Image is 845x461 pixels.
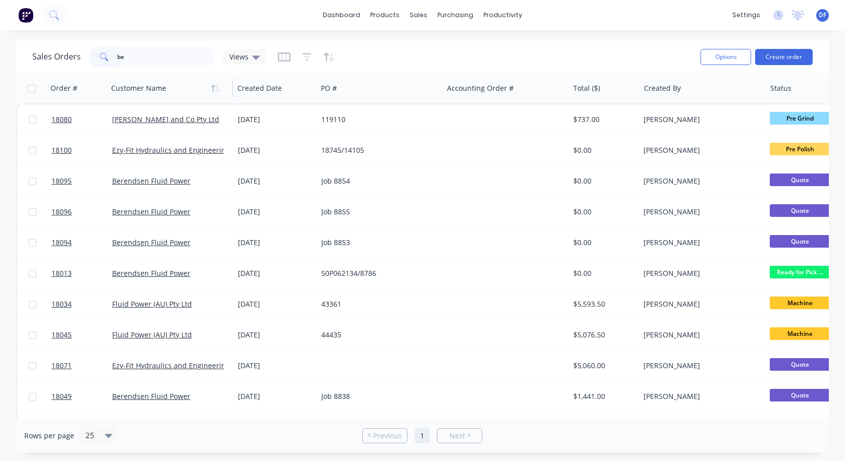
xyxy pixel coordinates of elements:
[52,227,112,258] a: 18094
[573,268,632,278] div: $0.00
[573,299,632,309] div: $5,593.50
[238,114,313,125] div: [DATE]
[321,391,433,401] div: Job 8838
[238,207,313,217] div: [DATE]
[112,114,219,124] a: [PERSON_NAME] and Co Pty Ltd
[238,176,313,186] div: [DATE]
[321,114,433,125] div: 119110
[573,361,632,371] div: $5,060.00
[770,266,830,278] span: Ready for Pick ...
[432,8,478,23] div: purchasing
[321,238,433,248] div: Job 8853
[238,391,313,401] div: [DATE]
[112,176,190,186] a: Berendsen Fluid Power
[770,143,830,155] span: Pre Polish
[573,145,632,155] div: $0.00
[644,83,681,93] div: Created By
[112,391,190,401] a: Berendsen Fluid Power
[643,238,756,248] div: [PERSON_NAME]
[643,330,756,340] div: [PERSON_NAME]
[770,83,791,93] div: Status
[52,268,72,278] span: 18013
[238,330,313,340] div: [DATE]
[321,330,433,340] div: 44435
[112,238,190,247] a: Berendsen Fluid Power
[24,431,74,441] span: Rows per page
[755,49,813,65] button: Create order
[52,258,112,289] a: 18013
[51,83,77,93] div: Order #
[52,197,112,227] a: 18096
[643,391,756,401] div: [PERSON_NAME]
[238,361,313,371] div: [DATE]
[321,299,433,309] div: 43361
[365,8,405,23] div: products
[573,238,632,248] div: $0.00
[478,8,527,23] div: productivity
[18,8,33,23] img: Factory
[52,412,112,442] a: 18052
[405,8,432,23] div: sales
[52,299,72,309] span: 18034
[643,299,756,309] div: [PERSON_NAME]
[643,114,756,125] div: [PERSON_NAME]
[238,145,313,155] div: [DATE]
[573,391,632,401] div: $1,441.00
[52,320,112,350] a: 18045
[32,52,81,62] h1: Sales Orders
[318,8,365,23] a: dashboard
[573,330,632,340] div: $5,076.50
[52,104,112,135] a: 18080
[229,51,248,62] span: Views
[52,176,72,186] span: 18095
[238,299,313,309] div: [DATE]
[643,268,756,278] div: [PERSON_NAME]
[321,176,433,186] div: Job 8854
[52,114,72,125] span: 18080
[770,174,830,186] span: Quote
[112,299,192,309] a: Fluid Power (AU) Pty Ltd
[437,431,482,441] a: Next page
[363,431,407,441] a: Previous page
[52,391,72,401] span: 18049
[321,145,433,155] div: 18745/14105
[112,207,190,216] a: Berendsen Fluid Power
[238,238,313,248] div: [DATE]
[573,176,632,186] div: $0.00
[52,145,72,155] span: 18100
[358,428,486,443] ul: Pagination
[415,428,430,443] a: Page 1 is your current page
[770,297,830,309] span: Machine
[52,207,72,217] span: 18096
[573,83,600,93] div: Total ($)
[727,8,765,23] div: settings
[52,135,112,165] a: 18100
[112,145,278,155] a: Ezy-Fit Hydraulics and Engineering Group Pty Ltd
[321,268,433,278] div: 50P062134/8786
[770,204,830,217] span: Quote
[117,47,216,67] input: Search...
[52,289,112,319] a: 18034
[447,83,514,93] div: Accounting Order #
[52,238,72,248] span: 18094
[643,176,756,186] div: [PERSON_NAME]
[643,361,756,371] div: [PERSON_NAME]
[52,330,72,340] span: 18045
[52,361,72,371] span: 18071
[770,358,830,371] span: Quote
[112,268,190,278] a: Berendsen Fluid Power
[643,207,756,217] div: [PERSON_NAME]
[52,166,112,196] a: 18095
[112,330,192,339] a: Fluid Power (AU) Pty Ltd
[52,351,112,381] a: 18071
[450,431,465,441] span: Next
[373,431,402,441] span: Previous
[701,49,751,65] button: Options
[52,381,112,412] a: 18049
[237,83,282,93] div: Created Date
[321,83,337,93] div: PO #
[770,235,830,248] span: Quote
[573,114,632,125] div: $737.00
[770,112,830,125] span: Pre Grind
[112,361,278,370] a: Ezy-Fit Hydraulics and Engineering Group Pty Ltd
